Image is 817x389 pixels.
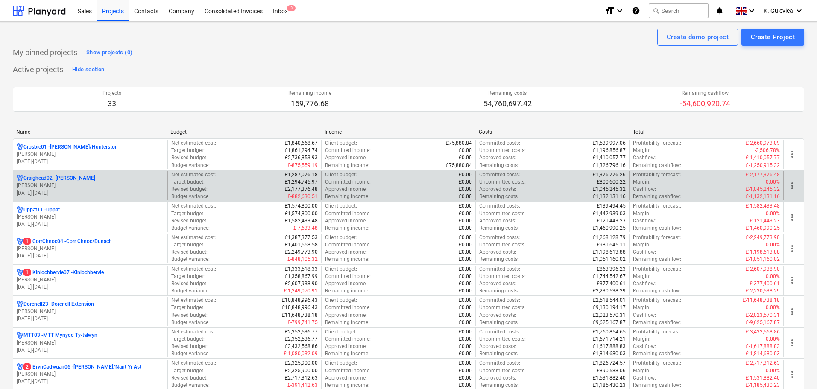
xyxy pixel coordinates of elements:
[766,210,780,217] p: 0.00%
[593,140,626,147] p: £1,539,997.06
[171,147,205,154] p: Target budget :
[633,297,681,304] p: Profitability forecast :
[325,147,371,154] p: Committed income :
[633,225,681,232] p: Remaining cashflow :
[17,221,164,228] p: [DATE] - [DATE]
[750,217,780,225] p: £-121,443.23
[633,171,681,178] p: Profitability forecast :
[459,154,472,161] p: £0.00
[633,154,656,161] p: Cashflow :
[633,319,681,326] p: Remaining cashflow :
[459,266,472,273] p: £0.00
[479,154,516,161] p: Approved costs :
[171,319,210,326] p: Budget variance :
[633,241,650,249] p: Margin :
[787,338,797,348] span: more_vert
[17,269,164,291] div: 1Kinlochbervie07 -Kinlochbervie[PERSON_NAME][DATE]-[DATE]
[285,202,318,210] p: £1,574,800.00
[746,328,780,336] p: £-3,432,568.86
[325,287,369,295] p: Remaining income :
[633,266,681,273] p: Profitability forecast :
[479,287,519,295] p: Remaining costs :
[479,193,519,200] p: Remaining costs :
[787,275,797,285] span: more_vert
[171,297,216,304] p: Net estimated cost :
[171,343,208,350] p: Revised budget :
[171,140,216,147] p: Net estimated cost :
[325,266,357,273] p: Client budget :
[285,186,318,193] p: £2,177,376.48
[633,202,681,210] p: Profitability forecast :
[325,210,371,217] p: Committed income :
[17,143,164,165] div: Crosbie01 -[PERSON_NAME]/Hunterston[PERSON_NAME][DATE]-[DATE]
[794,6,804,16] i: keyboard_arrow_down
[285,343,318,350] p: £3,432,568.86
[459,241,472,249] p: £0.00
[479,273,526,280] p: Uncommitted costs :
[325,129,472,135] div: Income
[593,154,626,161] p: £1,410,057.77
[288,90,331,97] p: Remaining income
[287,5,296,11] span: 3
[746,234,780,241] p: £-2,249,773.90
[633,129,780,135] div: Total
[23,301,94,308] p: Dorenell23 - Dorenell Extension
[446,162,472,169] p: £75,880.84
[171,304,205,311] p: Target budget :
[17,363,164,385] div: 2BrynCadwgan06 -[PERSON_NAME]/Nant Yr Ast[PERSON_NAME][DATE]-[DATE]
[593,256,626,263] p: £1,051,160.02
[171,202,216,210] p: Net estimated cost :
[325,336,371,343] p: Committed income :
[746,249,780,256] p: £-1,198,613.88
[287,319,318,326] p: £-799,741.75
[633,304,650,311] p: Margin :
[746,266,780,273] p: £-2,607,938.90
[17,332,164,354] div: MTT03 -MTT Mynydd Ty-talwyn[PERSON_NAME][DATE]-[DATE]
[633,210,650,217] p: Margin :
[171,336,205,343] p: Target budget :
[23,238,31,245] span: 1
[17,276,164,284] p: [PERSON_NAME]
[171,312,208,319] p: Revised budget :
[479,210,526,217] p: Uncommitted costs :
[285,249,318,256] p: £2,249,773.90
[459,280,472,287] p: £0.00
[593,171,626,178] p: £1,376,776.26
[649,3,709,18] button: Search
[746,312,780,319] p: £-2,023,570.31
[459,147,472,154] p: £0.00
[284,287,318,295] p: £-1,249,070.91
[746,171,780,178] p: £-2,177,376.48
[593,249,626,256] p: £1,198,613.88
[766,273,780,280] p: 0.00%
[593,147,626,154] p: £1,196,856.87
[597,266,626,273] p: £863,396.23
[766,304,780,311] p: 0.00%
[633,217,656,225] p: Cashflow :
[479,217,516,225] p: Approved costs :
[325,273,371,280] p: Committed income :
[479,312,516,319] p: Approved costs :
[17,308,164,315] p: [PERSON_NAME]
[597,202,626,210] p: £139,494.45
[23,332,97,339] p: MTT03 - MTT Mynydd Ty-talwyn
[459,225,472,232] p: £0.00
[479,186,516,193] p: Approved costs :
[615,6,625,16] i: keyboard_arrow_down
[593,328,626,336] p: £1,760,854.65
[479,202,520,210] p: Committed costs :
[285,178,318,186] p: £1,294,745.97
[746,193,780,200] p: £-1,132,131.16
[746,186,780,193] p: £-1,045,245.32
[171,287,210,295] p: Budget variance :
[633,162,681,169] p: Remaining cashflow :
[459,249,472,256] p: £0.00
[17,332,23,339] div: Project has multi currencies enabled
[282,312,318,319] p: £11,648,738.18
[171,241,205,249] p: Target budget :
[459,328,472,336] p: £0.00
[285,328,318,336] p: £2,352,536.77
[479,147,526,154] p: Uncommitted costs :
[171,186,208,193] p: Revised budget :
[657,29,738,46] button: Create demo project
